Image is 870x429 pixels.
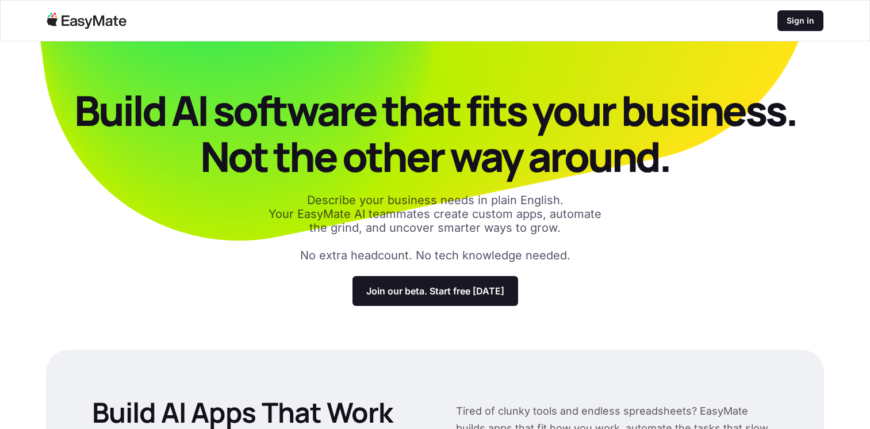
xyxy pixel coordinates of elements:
[46,87,824,179] p: Build AI software that fits your business. Not the other way around.
[366,285,504,297] p: Join our beta. Start free [DATE]
[787,15,814,26] p: Sign in
[300,248,570,262] p: No extra headcount. No tech knowledge needed.
[263,193,608,235] p: Describe your business needs in plain English. Your EasyMate AI teammates create custom apps, aut...
[352,276,518,306] a: Join our beta. Start free [DATE]
[777,10,823,31] a: Sign in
